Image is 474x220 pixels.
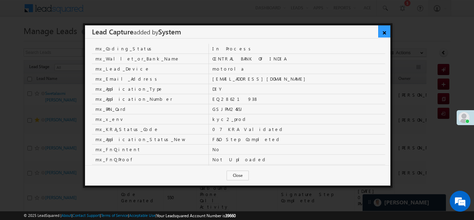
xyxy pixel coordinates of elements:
[227,171,249,180] button: Close
[92,134,209,144] td: mx_Application_Status_New
[92,154,209,164] td: mx_FnO_Proof
[94,171,126,180] em: Start Chat
[92,104,209,114] td: mx_PAN_Card
[209,114,386,124] td: kyc2_prod
[209,134,386,144] td: F&O Step Completed
[24,212,236,219] span: © 2025 LeadSquared | | | | |
[92,64,209,74] td: mx_Lead_Device
[92,164,209,174] td: mx_City
[209,154,386,164] td: Not Uploaded
[73,213,100,218] a: Contact Support
[209,94,386,104] td: EQ28621938
[9,64,127,165] textarea: Type your message and hit 'Enter'
[209,44,386,54] td: In Process
[209,124,386,134] td: 07 KRA Validated
[92,74,209,84] td: mx_Email_Address
[209,144,386,154] td: No
[129,213,155,218] a: Acceptable Use
[378,25,390,38] a: ×
[225,213,236,218] span: 39660
[209,64,386,74] td: motorola
[12,36,29,46] img: d_60004797649_company_0_60004797649
[101,213,128,218] a: Terms of Service
[156,213,236,218] span: Your Leadsquared Account Number is
[209,74,386,84] td: [EMAIL_ADDRESS][DOMAIN_NAME]
[92,114,209,124] td: mx_x_env
[61,213,71,218] a: About
[209,104,386,114] td: GSJPM2455J
[92,54,209,64] td: mx_Wallet_or_Bank_Name
[92,124,209,134] td: mx_KRA_Status_Code
[114,3,130,20] div: Minimize live chat window
[92,44,209,54] td: mx_Coding_Status
[92,94,209,104] td: mx_Application_Number
[92,144,209,154] td: mx_FnO_intent
[36,36,117,46] div: Chat with us now
[209,84,386,94] td: DIY
[134,28,158,36] span: added by
[209,54,386,64] td: CENTRAL BANK OF INDIA
[209,164,386,174] td: PURI
[92,84,209,94] td: mx_Application_Type
[92,25,390,38] h3: Lead Capture System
